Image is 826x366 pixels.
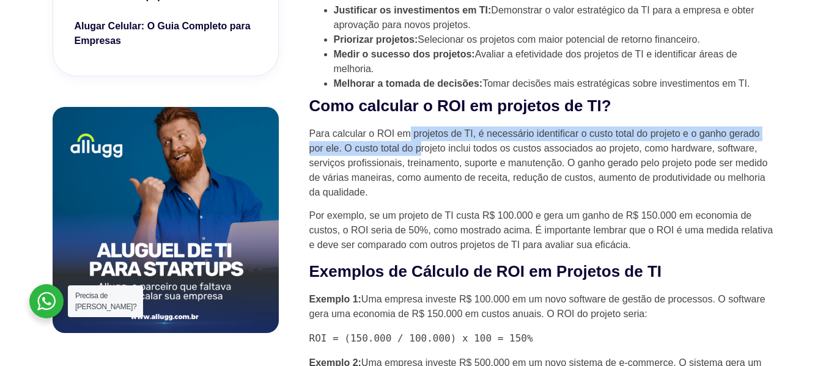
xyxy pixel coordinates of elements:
[309,97,611,115] strong: Como calcular o ROI em projetos de TI?
[309,292,774,321] p: Uma empresa investe R$ 100.000 em um novo software de gestão de processos. O software gera uma ec...
[765,307,826,366] iframe: Chat Widget
[309,208,774,252] p: Por exemplo, se um projeto de TI custa R$ 100.000 e gera um ganho de R$ 150.000 em economia de cu...
[75,19,257,51] a: Alugar Celular: O Guia Completo para Empresas
[53,107,279,333] img: aluguel de notebook para startups
[334,49,475,59] strong: Medir o sucesso dos projetos:
[334,32,774,47] li: Selecionar os projetos com maior potencial de retorno financeiro.
[334,47,774,76] li: Avaliar a efetividade dos projetos de TI e identificar áreas de melhoria.
[334,5,492,15] strong: Justificar os investimentos em TI:
[309,262,662,280] strong: Exemplos de Cálculo de ROI em Projetos de TI
[309,126,774,200] p: Para calcular o ROI em projetos de TI, é necessário identificar o custo total do projeto e o ganh...
[75,291,136,311] span: Precisa de [PERSON_NAME]?
[334,78,483,89] strong: Melhorar a tomada de decisões:
[309,331,774,346] code: ROI = (150.000 / 100.000) x 100 = 150%
[334,34,418,45] strong: Priorizar projetos:
[334,76,774,91] li: Tomar decisões mais estratégicas sobre investimentos em TI.
[334,3,774,32] li: Demonstrar o valor estratégico da TI para a empresa e obter aprovação para novos projetos.
[765,307,826,366] div: Widget de chat
[309,294,361,304] strong: Exemplo 1:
